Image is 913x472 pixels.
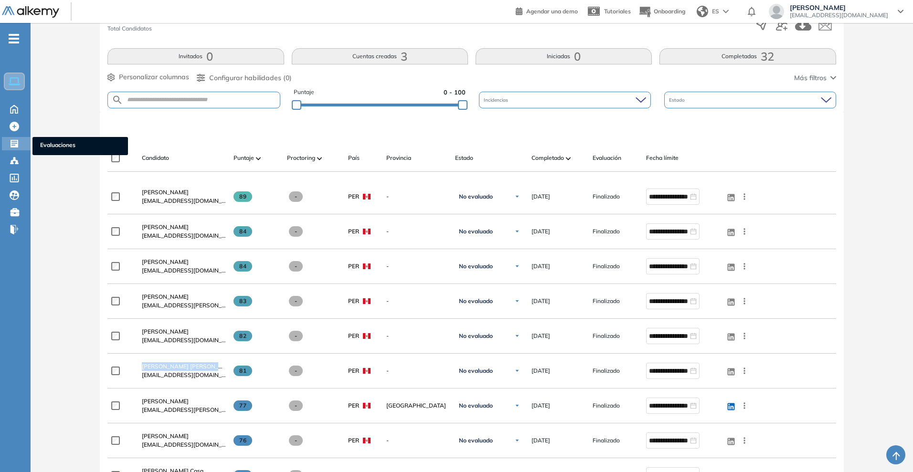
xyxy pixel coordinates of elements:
span: PER [348,227,359,236]
button: Cuentas creadas3 [292,48,468,64]
a: [PERSON_NAME] [PERSON_NAME] [142,362,226,371]
span: [EMAIL_ADDRESS][DOMAIN_NAME] [142,371,226,379]
span: Evaluación [593,154,621,162]
img: SEARCH_ALT [112,94,123,106]
img: PER [363,368,371,374]
span: [DATE] [531,367,550,375]
span: No evaluado [459,297,493,305]
span: Finalizado [593,192,620,201]
span: No evaluado [459,367,493,375]
span: [DATE] [531,297,550,305]
button: Iniciadas0 [476,48,652,64]
img: Ícono de flecha [514,298,520,304]
span: Finalizado [593,262,620,271]
span: No evaluado [459,228,493,235]
img: Ícono de flecha [514,263,520,269]
span: Agendar una demo [526,8,578,15]
span: [DATE] [531,436,550,445]
img: Ícono de flecha [514,194,520,199]
span: Onboarding [654,8,685,15]
i: - [9,38,19,40]
span: [EMAIL_ADDRESS][PERSON_NAME][DOMAIN_NAME] [142,301,226,310]
span: [PERSON_NAME] [790,4,888,11]
img: PER [363,263,371,269]
img: Logo [2,6,59,18]
img: arrow [723,10,729,13]
span: 84 [234,226,252,237]
div: Estado [664,92,836,108]
span: - [289,261,303,272]
span: [DATE] [531,262,550,271]
button: Personalizar columnas [107,72,189,82]
span: [DATE] [531,192,550,201]
span: Personalizar columnas [119,72,189,82]
span: ES [712,7,719,16]
span: Finalizado [593,367,620,375]
span: PER [348,262,359,271]
span: 84 [234,261,252,272]
span: Total Candidatos [107,24,152,33]
span: [EMAIL_ADDRESS][DOMAIN_NAME] [142,266,226,275]
a: [PERSON_NAME] [142,223,226,231]
span: PER [348,332,359,340]
span: Completado [531,154,564,162]
span: [DATE] [531,401,550,410]
span: Evaluaciones [40,141,120,151]
div: Widget de chat [865,426,913,472]
img: Ícono de flecha [514,229,520,234]
button: Onboarding [638,1,685,22]
span: PER [348,436,359,445]
img: PER [363,298,371,304]
a: [PERSON_NAME] [142,327,226,336]
img: Ícono de flecha [514,403,520,409]
span: 77 [234,400,252,411]
a: [PERSON_NAME] [142,188,226,197]
span: [DATE] [531,227,550,236]
span: - [386,192,447,201]
img: PER [363,194,371,199]
span: PER [348,401,359,410]
span: PER [348,297,359,305]
button: Completadas32 [659,48,836,64]
span: Tutoriales [604,8,631,15]
img: PER [363,438,371,443]
span: No evaluado [459,193,493,200]
span: PER [348,367,359,375]
span: [EMAIL_ADDRESS][PERSON_NAME][DOMAIN_NAME] [142,406,226,414]
span: 82 [234,331,252,341]
span: Puntaje [234,154,254,162]
span: - [289,331,303,341]
span: [EMAIL_ADDRESS][DOMAIN_NAME] [790,11,888,19]
span: No evaluado [459,332,493,340]
span: PER [348,192,359,201]
span: [GEOGRAPHIC_DATA] [386,401,447,410]
span: - [289,400,303,411]
a: [PERSON_NAME] [142,293,226,301]
span: - [289,226,303,237]
img: [missing "en.ARROW_ALT" translation] [566,157,571,160]
span: 76 [234,435,252,446]
img: PER [363,229,371,234]
span: Finalizado [593,297,620,305]
span: Finalizado [593,227,620,236]
span: [EMAIL_ADDRESS][DOMAIN_NAME] [142,441,226,449]
button: Invitados0 [107,48,284,64]
span: Puntaje [294,88,314,97]
span: [PERSON_NAME] [142,293,189,300]
span: - [289,366,303,376]
img: Ícono de flecha [514,333,520,339]
img: PER [363,333,371,339]
span: Provincia [386,154,411,162]
img: PER [363,403,371,409]
img: [missing "en.ARROW_ALT" translation] [317,157,322,160]
span: 81 [234,366,252,376]
span: Finalizado [593,401,620,410]
span: [EMAIL_ADDRESS][DOMAIN_NAME] [142,231,226,240]
span: - [386,436,447,445]
span: [PERSON_NAME] [PERSON_NAME] [142,363,237,370]
span: - [386,262,447,271]
img: Ícono de flecha [514,438,520,443]
span: Incidencias [484,96,510,104]
span: Estado [669,96,687,104]
img: [missing "en.ARROW_ALT" translation] [256,157,261,160]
